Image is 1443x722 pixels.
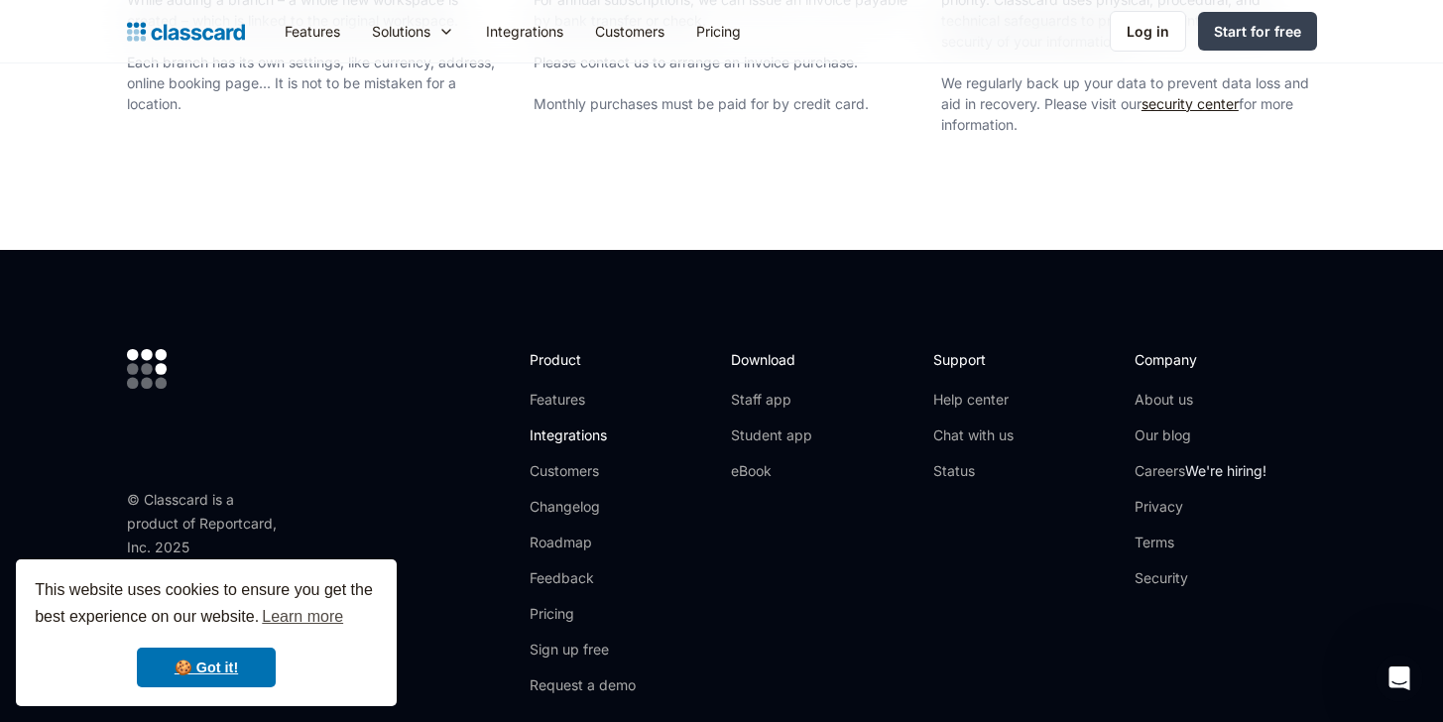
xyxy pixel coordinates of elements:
[530,640,636,660] a: Sign up free
[470,9,579,54] a: Integrations
[372,21,430,42] div: Solutions
[1198,12,1317,51] a: Start for free
[530,497,636,517] a: Changelog
[1110,11,1186,52] a: Log in
[127,18,245,46] a: Logo
[269,9,356,54] a: Features
[530,568,636,588] a: Feedback
[1135,425,1266,445] a: Our blog
[1135,349,1266,370] h2: Company
[530,461,636,481] a: Customers
[1135,533,1266,552] a: Terms
[1127,21,1169,42] div: Log in
[356,9,470,54] div: Solutions
[680,9,757,54] a: Pricing
[530,604,636,624] a: Pricing
[1185,462,1266,479] span: We're hiring!
[16,559,397,706] div: cookieconsent
[1376,655,1423,702] iframe: Intercom live chat
[1142,95,1239,112] a: security center
[1135,461,1266,481] a: CareersWe're hiring!
[127,488,286,559] div: © Classcard is a product of Reportcard, Inc. 2025
[530,390,636,410] a: Features
[731,390,812,410] a: Staff app
[731,349,812,370] h2: Download
[731,425,812,445] a: Student app
[530,533,636,552] a: Roadmap
[1214,21,1301,42] div: Start for free
[579,9,680,54] a: Customers
[1135,568,1266,588] a: Security
[35,578,378,632] span: This website uses cookies to ensure you get the best experience on our website.
[731,461,812,481] a: eBook
[933,425,1014,445] a: Chat with us
[530,675,636,695] a: Request a demo
[933,349,1014,370] h2: Support
[933,461,1014,481] a: Status
[1135,390,1266,410] a: About us
[933,390,1014,410] a: Help center
[530,349,636,370] h2: Product
[530,425,636,445] a: Integrations
[137,648,276,687] a: dismiss cookie message
[259,602,346,632] a: learn more about cookies
[1135,497,1266,517] a: Privacy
